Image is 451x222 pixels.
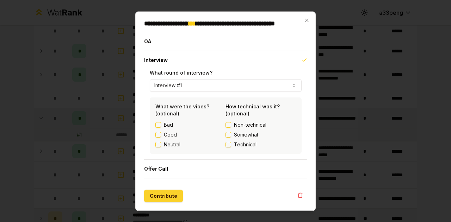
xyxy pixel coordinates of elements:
[164,131,177,138] label: Good
[234,121,266,128] span: Non-technical
[144,51,307,69] button: Interview
[155,103,209,116] label: What were the vibes? (optional)
[225,132,231,137] button: Somewhat
[234,141,257,148] span: Technical
[144,189,183,202] button: Contribute
[234,131,258,138] span: Somewhat
[164,121,173,128] label: Bad
[144,69,307,159] div: Interview
[225,141,231,147] button: Technical
[150,69,212,75] label: What round of interview?
[144,159,307,178] button: Offer Call
[225,122,231,127] button: Non-technical
[164,141,180,148] label: Neutral
[144,32,307,50] button: OA
[225,103,280,116] label: How technical was it? (optional)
